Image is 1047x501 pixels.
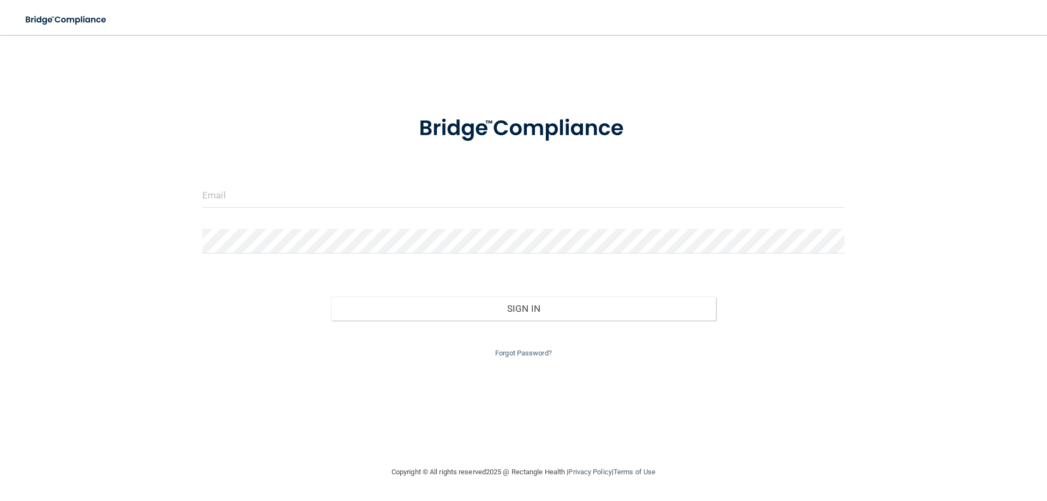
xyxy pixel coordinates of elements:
[396,100,651,157] img: bridge_compliance_login_screen.278c3ca4.svg
[495,349,552,357] a: Forgot Password?
[202,183,845,208] input: Email
[331,297,717,321] button: Sign In
[16,9,117,31] img: bridge_compliance_login_screen.278c3ca4.svg
[613,468,655,476] a: Terms of Use
[324,455,723,490] div: Copyright © All rights reserved 2025 @ Rectangle Health | |
[568,468,611,476] a: Privacy Policy
[858,424,1034,467] iframe: Drift Widget Chat Controller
